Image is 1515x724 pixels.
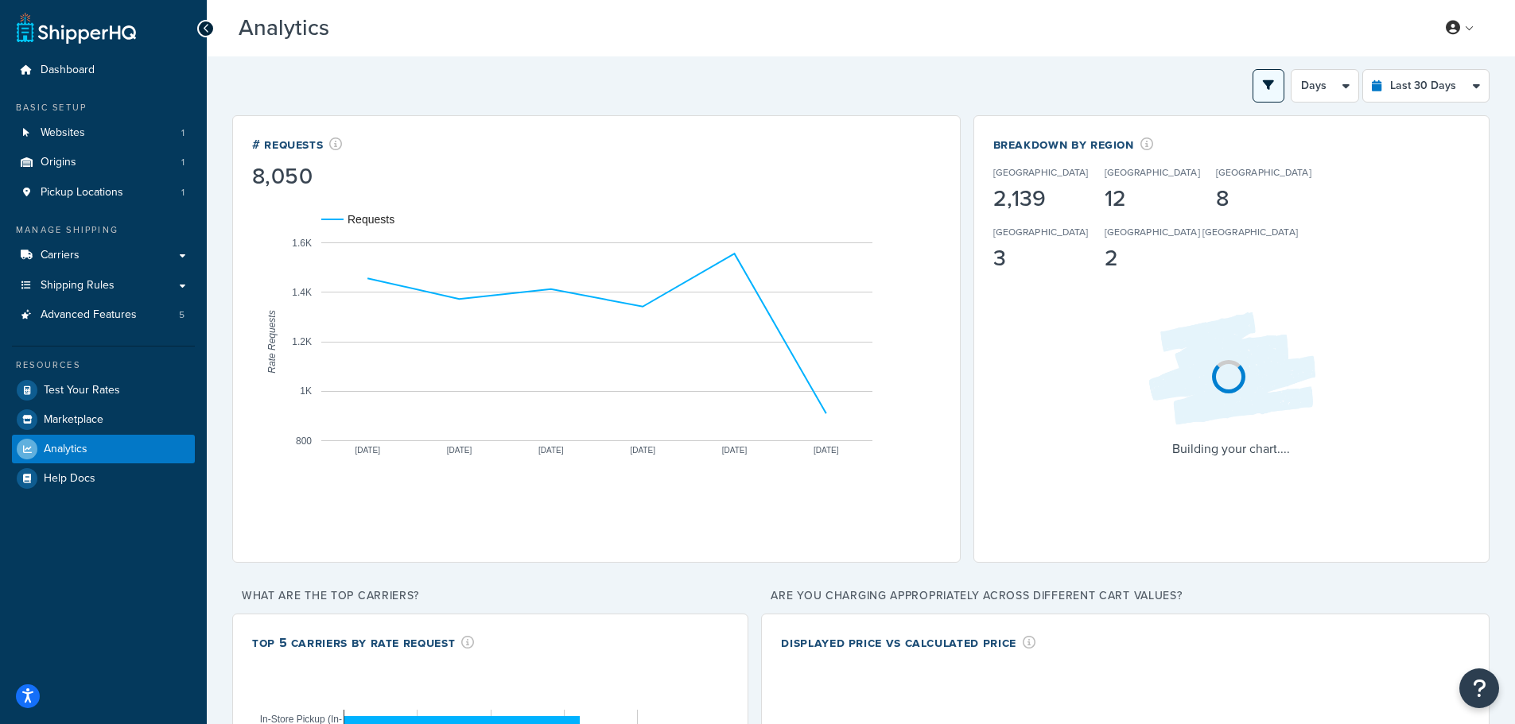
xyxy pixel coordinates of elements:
a: Advanced Features5 [12,300,195,330]
p: What are the top carriers? [232,585,748,607]
span: Marketplace [44,413,103,427]
span: Shipping Rules [41,279,115,292]
text: 1.2K [292,336,312,347]
div: Basic Setup [12,101,195,114]
p: [GEOGRAPHIC_DATA] [993,165,1089,180]
p: [GEOGRAPHIC_DATA] [993,225,1089,239]
text: [DATE] [538,445,564,454]
span: Dashboard [41,64,95,77]
span: 1 [181,186,185,199]
span: Websites [41,126,85,140]
text: 1K [300,385,312,397]
a: Carriers [12,241,195,270]
text: 800 [296,435,312,446]
text: Requests [348,213,394,226]
div: Top 5 Carriers by Rate Request [252,633,475,652]
text: 1.6K [292,237,312,248]
a: Dashboard [12,56,195,85]
a: Test Your Rates [12,376,195,405]
div: # Requests [252,135,343,153]
p: [GEOGRAPHIC_DATA] [GEOGRAPHIC_DATA] [1105,225,1298,239]
p: [GEOGRAPHIC_DATA] [1216,165,1311,180]
div: Manage Shipping [12,223,195,237]
li: Websites [12,118,195,148]
div: 8,050 [252,165,343,188]
span: Origins [41,156,76,169]
p: [GEOGRAPHIC_DATA] [1105,165,1200,180]
a: Marketplace [12,405,195,434]
svg: A chart. [252,191,941,493]
text: [DATE] [447,445,472,454]
a: Origins1 [12,148,195,177]
text: 1.4K [292,287,312,298]
text: [DATE] [355,445,380,454]
div: 2,139 [993,188,1089,210]
a: Shipping Rules [12,271,195,300]
img: Loading... [1136,300,1327,438]
text: [DATE] [630,445,655,454]
span: 1 [181,156,185,169]
span: Beta [333,21,387,40]
li: Advanced Features [12,300,195,330]
text: [DATE] [814,445,839,454]
span: Help Docs [44,472,95,486]
span: Carriers [41,249,80,262]
div: 8 [1216,188,1311,210]
a: Websites1 [12,118,195,148]
li: Pickup Locations [12,178,195,207]
span: Pickup Locations [41,186,123,199]
div: Displayed Price vs Calculated Price [781,633,1035,652]
div: 2 [1105,247,1298,269]
div: 3 [993,247,1089,269]
a: Pickup Locations1 [12,178,195,207]
span: Analytics [44,443,87,456]
p: Are you charging appropriately across different cart values? [761,585,1490,607]
p: Building your chart.... [1136,438,1327,460]
li: Origins [12,148,195,177]
a: Help Docs [12,464,195,493]
a: Analytics [12,435,195,463]
button: Open Resource Center [1459,668,1499,708]
text: Rate Requests [266,310,278,373]
div: Resources [12,358,195,372]
button: open filter drawer [1253,69,1284,103]
div: Breakdown by Region [993,135,1422,153]
span: Advanced Features [41,308,137,322]
div: 12 [1105,188,1200,210]
h3: Analytics [239,16,1411,41]
span: 1 [181,126,185,140]
span: 5 [179,308,185,322]
text: [DATE] [722,445,748,454]
span: Test Your Rates [44,384,120,397]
